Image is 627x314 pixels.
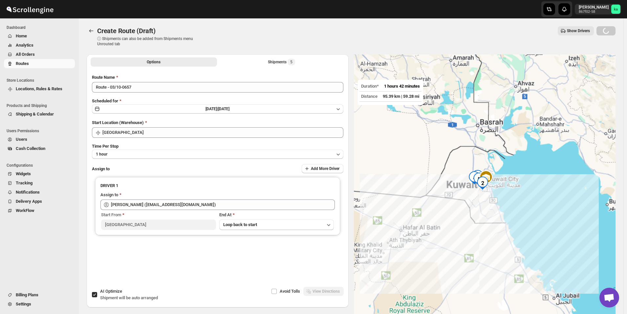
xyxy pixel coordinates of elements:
div: 2 [473,174,492,192]
input: Eg: Bengaluru Route [92,82,343,93]
button: Routes [87,26,96,35]
button: Shipping & Calendar [4,110,75,119]
span: Scheduled for [92,98,118,103]
span: AI Optimize [100,289,122,294]
h3: DRIVER 1 [100,182,335,189]
button: Users [4,135,75,144]
button: Analytics [4,41,75,50]
span: WorkFlow [16,208,34,213]
button: Selected Shipments [218,57,345,67]
span: Start Location (Warehouse) [92,120,144,125]
button: Locations, Rules & Rates [4,84,75,94]
span: [DATE] | [205,107,218,111]
span: Shipping & Calendar [16,112,54,116]
button: Routes [4,59,75,68]
button: [DATE]|[DATE] [92,104,343,114]
div: End At [219,212,334,218]
span: Shipment will be auto arranged [100,295,158,300]
div: 3 [468,167,487,186]
img: ScrollEngine [5,1,54,17]
span: Loop back to start [223,222,257,227]
span: Users Permissions [7,128,76,134]
button: Billing Plans [4,290,75,300]
span: Settings [16,302,31,306]
span: Analytics [16,43,33,48]
span: Create Route (Draft) [97,27,156,35]
div: Assign to [100,192,118,198]
span: Store Locations [7,78,76,83]
button: Home [4,31,75,41]
span: Show Drivers [567,28,590,33]
button: User menu [575,4,621,14]
span: [DATE] [218,107,229,111]
span: Routes [16,61,29,66]
button: Settings [4,300,75,309]
button: All Route Options [91,57,217,67]
span: 1 hours 42 minutes [384,84,420,89]
button: Add More Driver [302,164,343,173]
div: 4 [465,169,484,187]
span: Dashboard [7,25,76,30]
button: Widgets [4,169,75,178]
div: Shipments [268,59,295,65]
span: Avoid Tolls [280,289,300,294]
p: [PERSON_NAME] [579,5,609,10]
input: Search location [102,127,343,138]
button: Tracking [4,178,75,188]
span: Notifications [16,190,40,195]
span: Widgets [16,171,31,176]
span: Locations, Rules & Rates [16,86,62,91]
text: ka [614,7,618,11]
span: Configurations [7,163,76,168]
span: Start From [101,212,121,217]
span: Delivery Apps [16,199,42,204]
span: 5 [290,59,292,65]
p: ⓘ Shipments can also be added from Shipments menu Unrouted tab [97,36,201,47]
span: Users [16,137,27,142]
span: Assign to [92,166,110,171]
span: Billing Plans [16,292,38,297]
input: Search assignee [111,199,335,210]
button: 1 hour [92,150,343,159]
span: khaled alrashidi [611,5,620,14]
span: Add More Driver [311,166,339,171]
span: 1 hour [96,152,107,157]
button: All Orders [4,50,75,59]
span: Duration* [361,84,379,89]
span: 95.39 km | 59.28 mi [383,94,419,99]
span: All Orders [16,52,35,57]
span: Route Name [92,75,115,80]
button: Show Drivers [558,26,594,35]
span: Tracking [16,180,32,185]
p: 867f02-58 [579,10,609,14]
div: Open chat [599,288,619,307]
span: Cash Collection [16,146,45,151]
button: Cash Collection [4,144,75,153]
div: All Route Options [87,69,349,280]
span: Distance [361,94,378,99]
div: 5 [470,170,488,188]
button: Delivery Apps [4,197,75,206]
span: Products and Shipping [7,103,76,108]
button: Notifications [4,188,75,197]
span: Options [147,59,161,65]
span: Time Per Stop [92,144,119,149]
span: Home [16,33,27,38]
button: WorkFlow [4,206,75,215]
button: Loop back to start [219,220,334,230]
